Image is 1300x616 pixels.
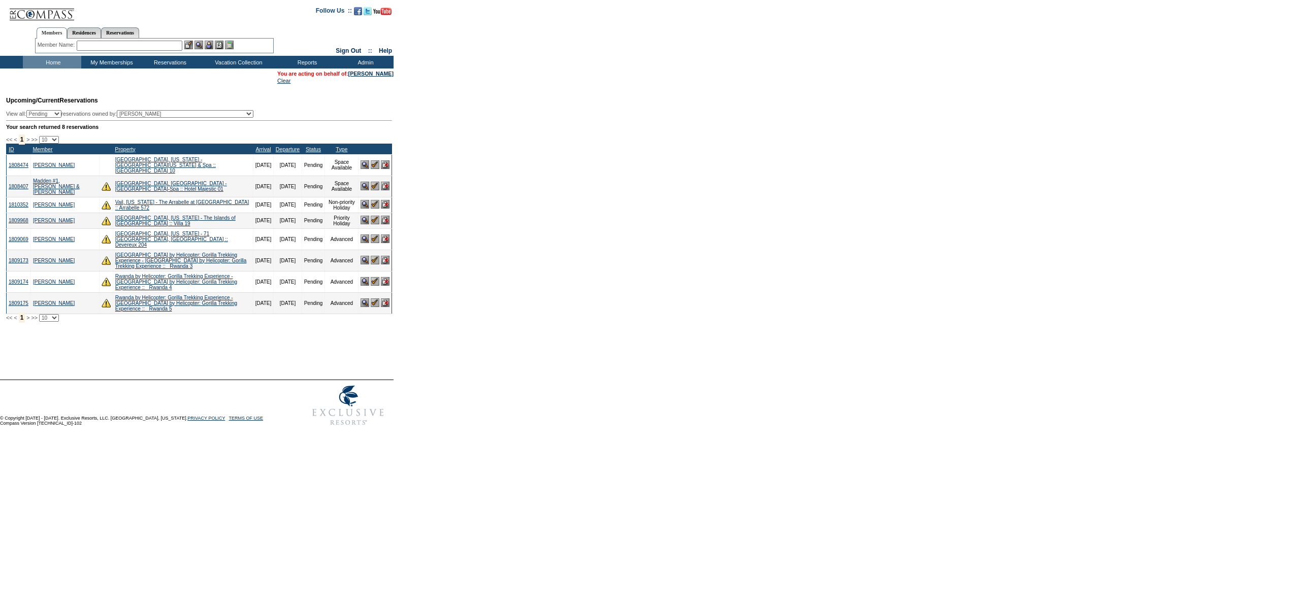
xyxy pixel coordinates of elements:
td: [DATE] [253,213,273,228]
img: There are insufficient days and/or tokens to cover this reservation [102,256,111,265]
a: ID [9,146,14,152]
a: TERMS OF USE [229,416,264,421]
img: Cancel Reservation [381,216,389,224]
a: Rwanda by Helicopter: Gorilla Trekking Experience - [GEOGRAPHIC_DATA] by Helicopter: Gorilla Trek... [115,295,237,312]
td: Pending [302,250,325,271]
a: Member [32,146,52,152]
img: There are insufficient days and/or tokens to cover this reservation [102,216,111,225]
img: Follow us on Twitter [364,7,372,15]
a: Rwanda by Helicopter: Gorilla Trekking Experience - [GEOGRAPHIC_DATA] by Helicopter: Gorilla Trek... [115,273,237,290]
a: 1809173 [9,258,28,263]
img: There are insufficient days and/or tokens to cover this reservation [102,234,111,244]
img: View Reservation [361,234,369,243]
img: Confirm Reservation [371,256,379,264]
td: My Memberships [81,56,140,69]
img: Confirm Reservation [371,216,379,224]
td: [DATE] [274,292,302,314]
a: Sign Out [336,47,361,54]
td: Space Available [325,154,359,176]
a: 1809968 [9,218,28,223]
td: [DATE] [274,271,302,292]
a: Clear [277,78,290,84]
td: Admin [335,56,394,69]
img: Cancel Reservation [381,277,389,286]
img: b_edit.gif [184,41,193,49]
span: 1 [19,134,25,145]
div: Your search returned 8 reservations [6,124,392,130]
td: [DATE] [253,228,273,250]
span: :: [368,47,372,54]
img: View Reservation [361,160,369,169]
img: There are insufficient days and/or tokens to cover this reservation [102,200,111,210]
div: Member Name: [38,41,77,49]
a: [GEOGRAPHIC_DATA], [US_STATE] - [GEOGRAPHIC_DATA][US_STATE] & Spa :: [GEOGRAPHIC_DATA] 10 [115,157,216,174]
a: Arrival [255,146,271,152]
img: View Reservation [361,277,369,286]
a: Madden #1, [PERSON_NAME] & [PERSON_NAME] [33,178,80,195]
img: There are insufficient days and/or tokens to cover this reservation [102,298,111,307]
td: [DATE] [274,154,302,176]
img: Cancel Reservation [381,256,389,264]
a: [PERSON_NAME] [33,279,75,285]
img: Confirm Reservation [371,234,379,243]
td: Pending [302,197,325,213]
span: >> [31,136,37,143]
a: Type [336,146,347,152]
td: [DATE] [274,176,302,197]
span: < [14,315,17,321]
a: Follow us on Twitter [364,10,372,16]
img: View Reservation [361,298,369,307]
span: << [6,136,12,143]
img: Subscribe to our YouTube Channel [373,8,392,15]
a: Help [379,47,392,54]
a: Members [37,27,68,39]
img: Reservations [215,41,223,49]
a: PRIVACY POLICY [187,416,225,421]
img: b_calculator.gif [225,41,234,49]
span: You are acting on behalf of: [277,71,394,77]
td: Pending [302,292,325,314]
span: << [6,315,12,321]
a: [PERSON_NAME] [33,218,75,223]
img: View [194,41,203,49]
img: Confirm Reservation [371,200,379,209]
span: Reservations [6,97,98,104]
td: Pending [302,228,325,250]
img: Confirm Reservation [371,160,379,169]
td: Reservations [140,56,198,69]
td: [DATE] [253,197,273,213]
img: Cancel Reservation [381,200,389,209]
a: [GEOGRAPHIC_DATA], [US_STATE] - 71 [GEOGRAPHIC_DATA], [GEOGRAPHIC_DATA] :: Devereux 204 [115,231,228,248]
td: [DATE] [253,154,273,176]
a: Status [306,146,321,152]
a: Subscribe to our YouTube Channel [373,10,392,16]
a: [PERSON_NAME] [33,236,75,242]
img: Confirm Reservation [371,182,379,190]
img: Impersonate [205,41,213,49]
span: >> [31,315,37,321]
td: [DATE] [253,271,273,292]
td: [DATE] [274,213,302,228]
a: Residences [67,27,101,38]
a: [GEOGRAPHIC_DATA] by Helicopter: Gorilla Trekking Experience - [GEOGRAPHIC_DATA] by Helicopter: G... [115,252,247,269]
a: 1809174 [9,279,28,285]
span: > [26,136,29,143]
td: [DATE] [253,176,273,197]
img: Cancel Reservation [381,298,389,307]
a: 1810352 [9,202,28,208]
span: Upcoming/Current [6,97,59,104]
td: Advanced [325,271,359,292]
img: View Reservation [361,200,369,209]
td: [DATE] [253,292,273,314]
img: There are insufficient days and/or tokens to cover this reservation [102,182,111,191]
a: [PERSON_NAME] [33,202,75,208]
a: Become our fan on Facebook [354,10,362,16]
a: [PERSON_NAME] [33,162,75,168]
a: Reservations [101,27,139,38]
img: View Reservation [361,216,369,224]
td: Non-priority Holiday [325,197,359,213]
a: Property [115,146,135,152]
img: Confirm Reservation [371,298,379,307]
td: [DATE] [274,197,302,213]
img: Cancel Reservation [381,160,389,169]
